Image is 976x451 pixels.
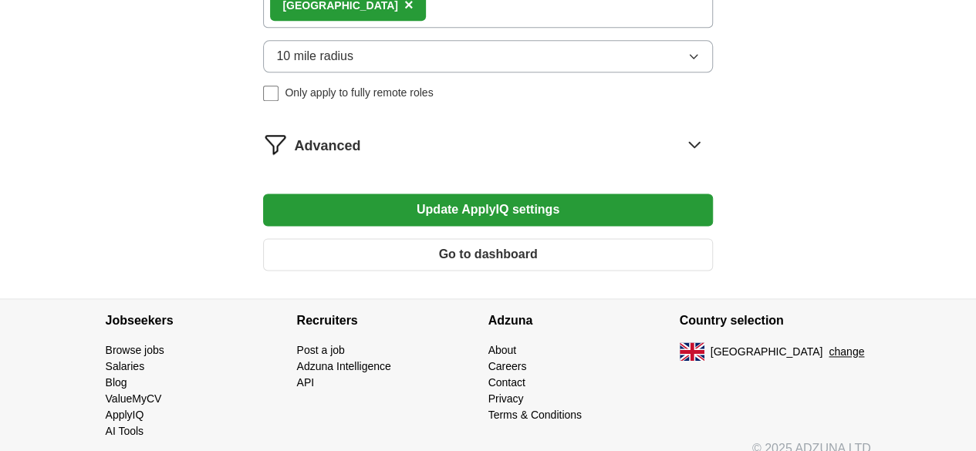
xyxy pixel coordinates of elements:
a: Browse jobs [106,344,164,356]
a: ValueMyCV [106,392,162,405]
img: UK flag [680,342,704,361]
button: 10 mile radius [263,40,712,72]
img: filter [263,132,288,157]
span: Advanced [294,136,360,157]
input: Only apply to fully remote roles [263,86,279,101]
a: API [297,376,315,389]
span: [GEOGRAPHIC_DATA] [711,344,823,360]
a: Careers [488,360,527,372]
a: ApplyIQ [106,409,144,421]
a: Post a job [297,344,345,356]
a: About [488,344,517,356]
a: Salaries [106,360,145,372]
a: Contact [488,376,525,389]
a: Privacy [488,392,524,405]
a: Terms & Conditions [488,409,582,421]
button: change [829,344,864,360]
h4: Country selection [680,299,871,342]
a: Adzuna Intelligence [297,360,391,372]
a: AI Tools [106,425,144,437]
span: 10 mile radius [276,47,353,66]
button: Update ApplyIQ settings [263,194,712,226]
a: Blog [106,376,127,389]
span: Only apply to fully remote roles [285,85,433,101]
button: Go to dashboard [263,238,712,271]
